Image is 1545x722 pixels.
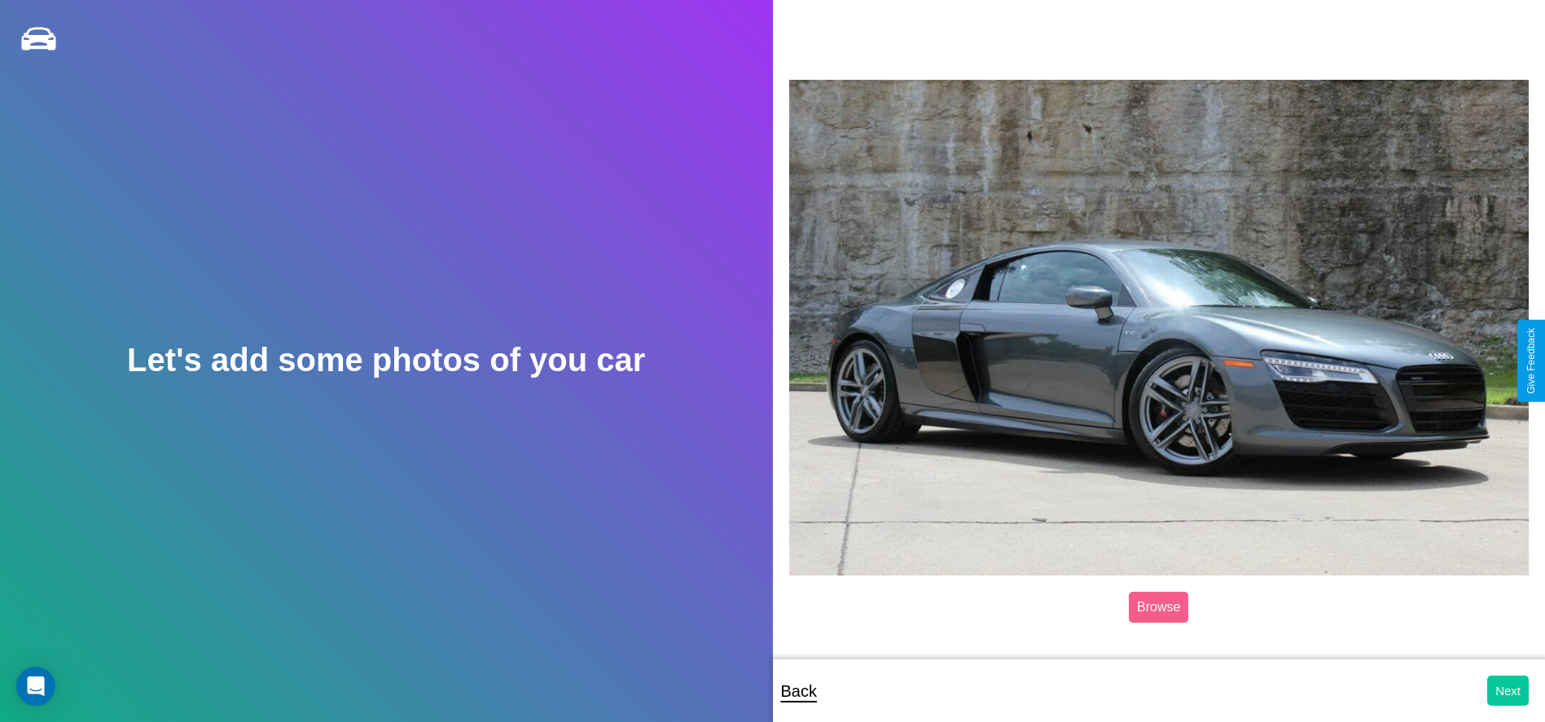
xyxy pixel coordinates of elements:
div: Give Feedback [1525,328,1537,394]
h2: Let's add some photos of you car [127,342,645,379]
img: posted [789,80,1530,575]
label: Browse [1129,592,1188,623]
div: Open Intercom Messenger [16,667,55,706]
p: Back [781,676,817,706]
button: Next [1487,676,1529,706]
